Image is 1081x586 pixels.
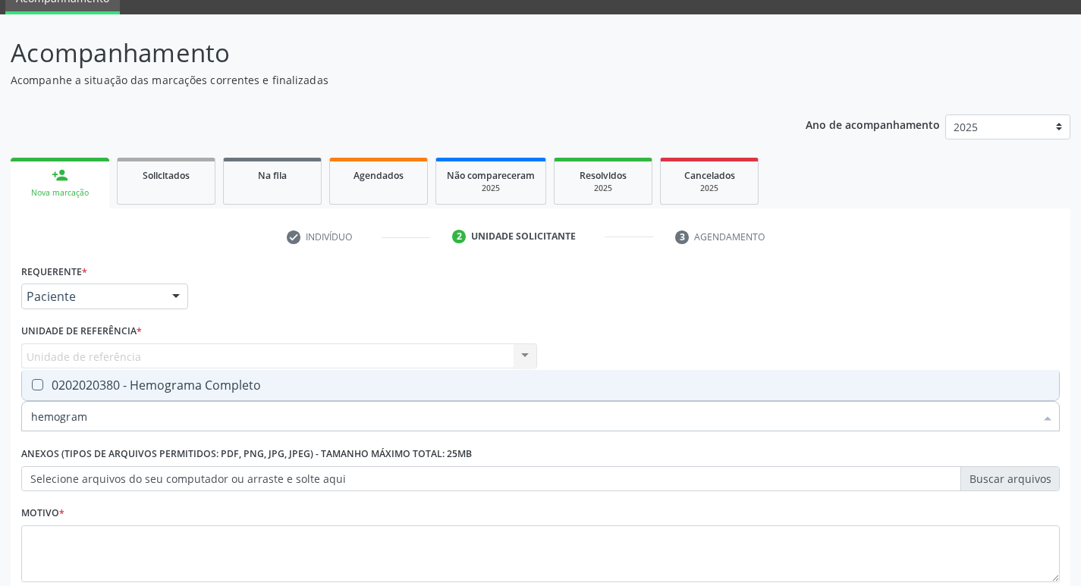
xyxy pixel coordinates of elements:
[21,187,99,199] div: Nova marcação
[452,230,466,243] div: 2
[31,379,1050,391] div: 0202020380 - Hemograma Completo
[21,502,64,525] label: Motivo
[580,169,627,182] span: Resolvidos
[31,401,1035,431] input: Buscar por procedimentos
[21,260,87,284] label: Requerente
[671,183,747,194] div: 2025
[21,443,472,466] label: Anexos (Tipos de arquivos permitidos: PDF, PNG, JPG, JPEG) - Tamanho máximo total: 25MB
[21,320,142,343] label: Unidade de referência
[354,169,404,182] span: Agendados
[447,183,535,194] div: 2025
[806,114,940,133] p: Ano de acompanhamento
[143,169,190,182] span: Solicitados
[471,230,576,243] div: Unidade solicitante
[447,169,535,182] span: Não compareceram
[52,167,68,183] div: person_add
[565,183,641,194] div: 2025
[11,34,753,72] p: Acompanhamento
[11,72,753,88] p: Acompanhe a situação das marcações correntes e finalizadas
[258,169,287,182] span: Na fila
[684,169,735,182] span: Cancelados
[27,289,157,304] span: Paciente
